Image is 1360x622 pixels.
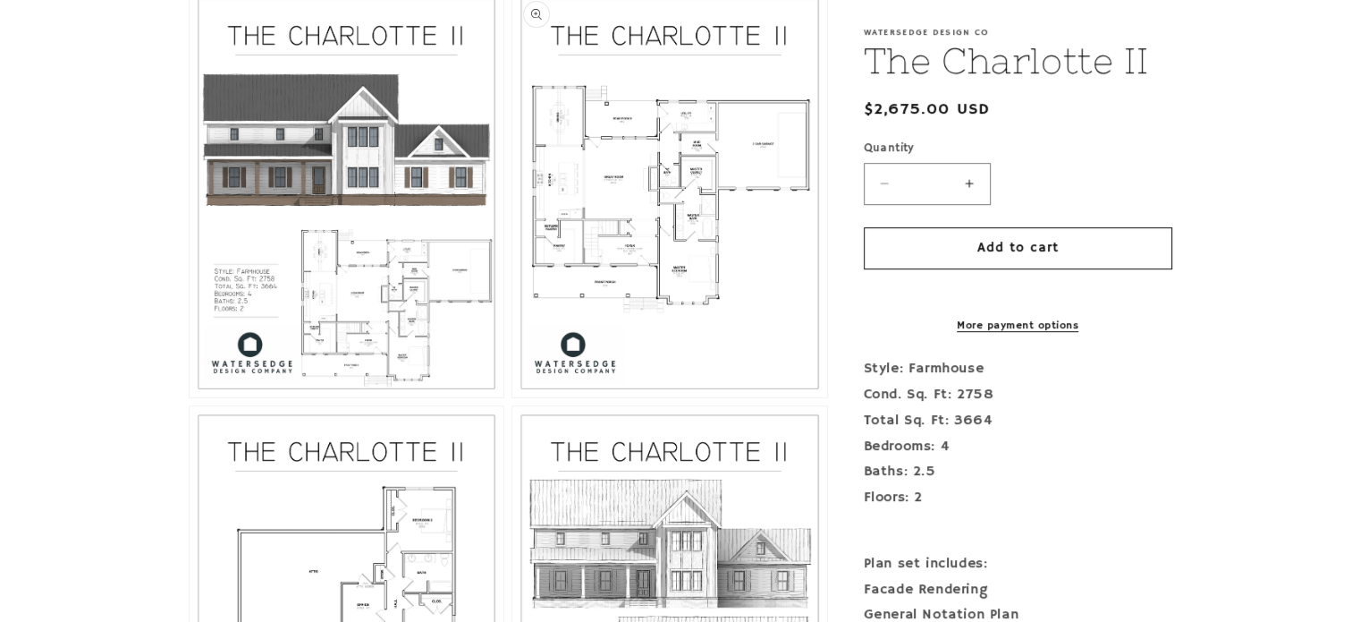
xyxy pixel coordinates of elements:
[864,577,1172,603] div: Facade Rendering
[864,227,1172,269] button: Add to cart
[864,98,991,122] span: $2,675.00 USD
[864,38,1172,84] h1: The Charlotte II
[864,551,1172,577] div: Plan set includes:
[864,140,1172,158] label: Quantity
[864,318,1172,334] a: More payment options
[864,356,1172,537] p: Style: Farmhouse Cond. Sq. Ft: 2758 Total Sq. Ft: 3664 Bedrooms: 4 Baths: 2.5 Floors: 2
[864,27,1172,38] p: Watersedge Design Co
